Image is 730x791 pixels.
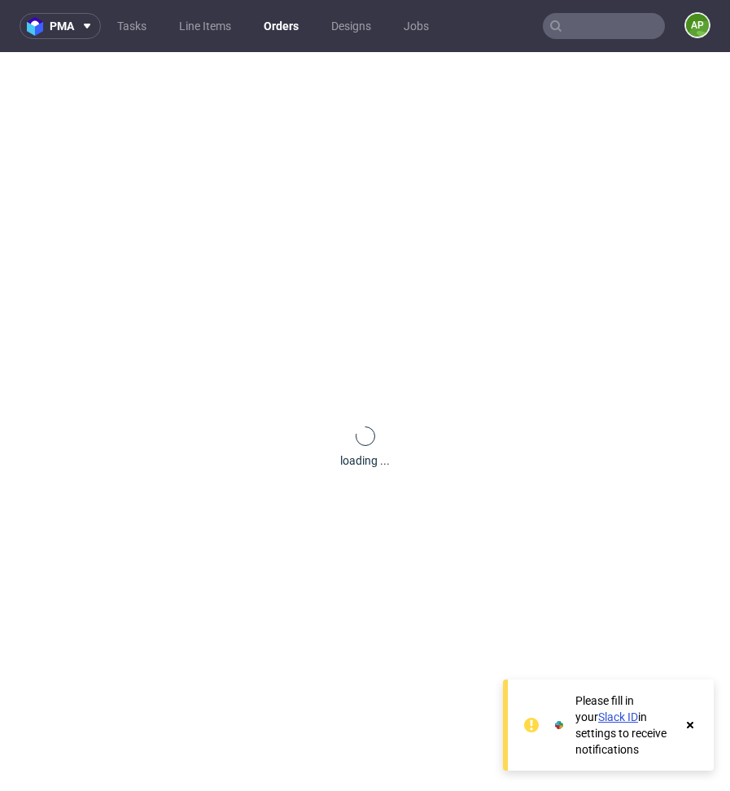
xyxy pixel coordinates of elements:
[169,13,241,39] a: Line Items
[686,14,709,37] figcaption: AP
[394,13,439,39] a: Jobs
[50,20,74,32] span: pma
[551,717,567,733] img: Slack
[107,13,156,39] a: Tasks
[321,13,381,39] a: Designs
[340,452,390,469] div: loading ...
[575,693,675,758] div: Please fill in your in settings to receive notifications
[20,13,101,39] button: pma
[27,17,50,36] img: logo
[598,710,638,723] a: Slack ID
[254,13,308,39] a: Orders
